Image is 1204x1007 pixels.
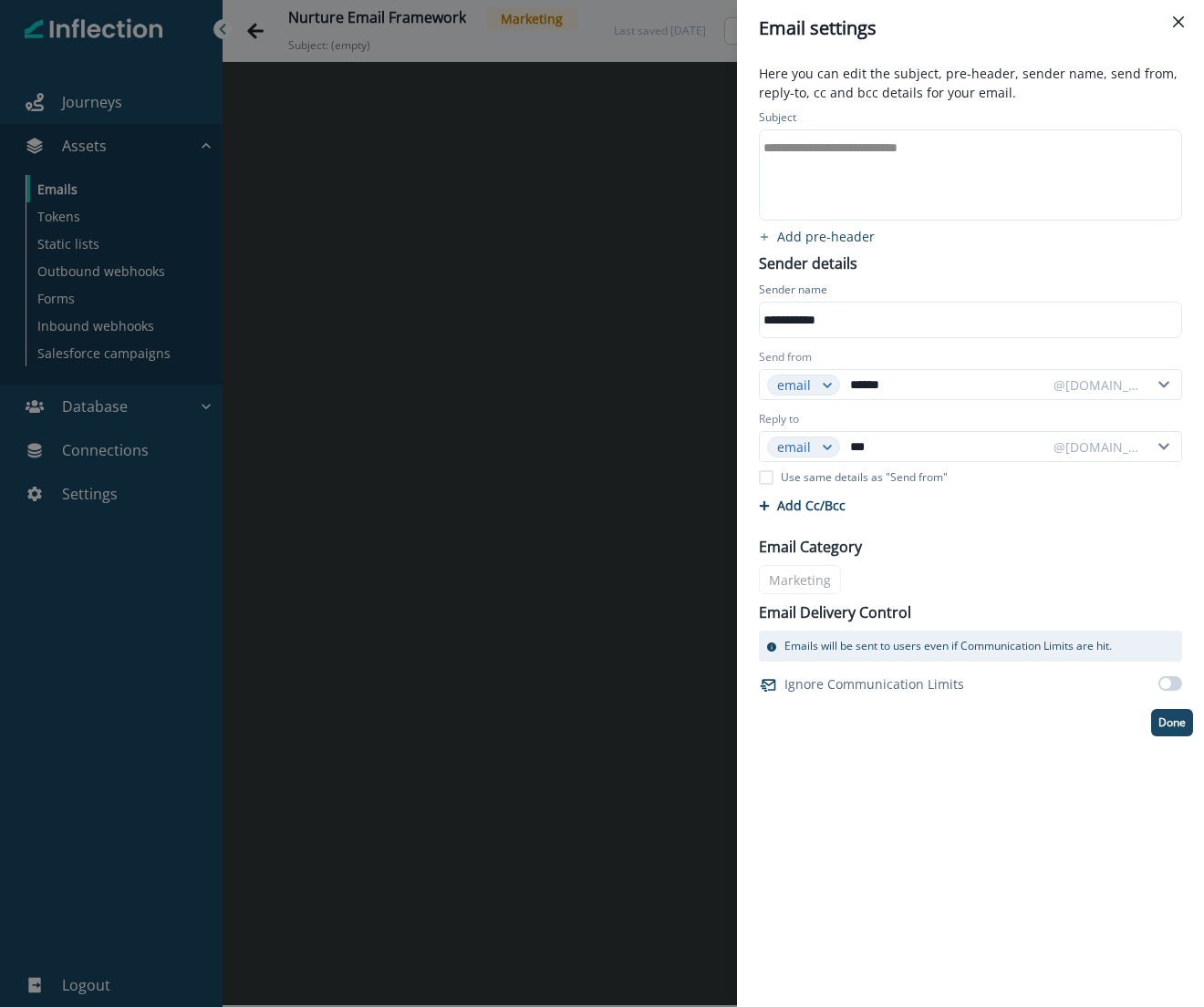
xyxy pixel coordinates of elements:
p: Email Category [759,536,862,558]
p: Add pre-header [777,228,875,245]
button: Done [1151,709,1193,736]
div: @[DOMAIN_NAME] [1053,437,1141,457]
div: email [777,375,814,395]
p: Here you can edit the subject, pre-header, sender name, send from, reply-to, cc and bcc details f... [748,64,1193,106]
p: Emails will be sent to users even if Communication Limits are hit. [784,638,1112,654]
button: Add Cc/Bcc [759,497,846,514]
div: Email settings [759,15,1182,42]
button: Close [1164,7,1193,36]
p: Sender details [748,249,868,274]
div: @[DOMAIN_NAME] [1053,375,1141,395]
p: Use same details as "Send from" [781,469,948,486]
p: Done [1158,716,1186,729]
p: Sender name [759,282,827,302]
div: email [777,437,814,457]
p: Email Delivery Control [759,601,911,623]
p: Subject [759,109,796,129]
label: Reply to [759,411,799,427]
label: Send from [759,349,812,365]
p: Ignore Communication Limits [784,674,964,694]
button: add preheader [748,228,886,245]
